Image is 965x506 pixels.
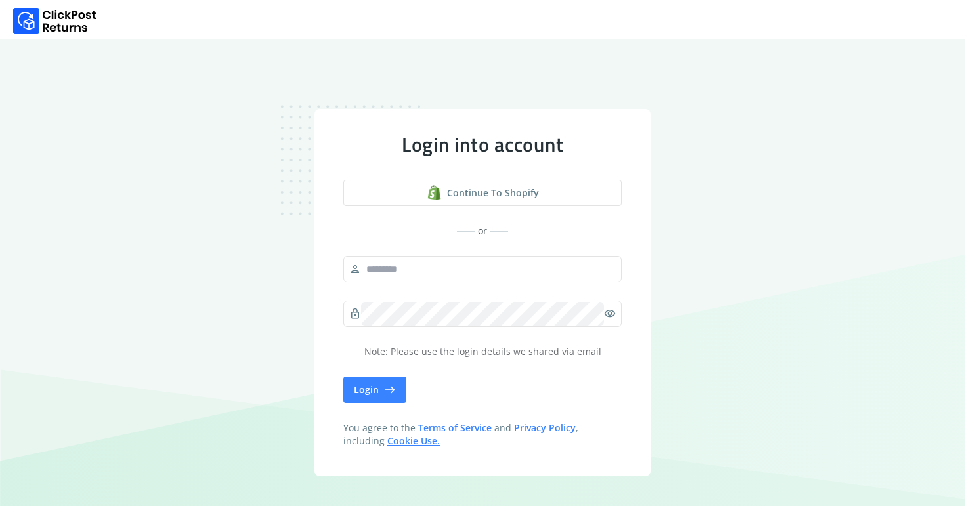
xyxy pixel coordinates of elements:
span: You agree to the and , including [343,421,622,448]
img: shopify logo [427,185,442,200]
span: lock [349,305,361,323]
a: shopify logoContinue to shopify [343,180,622,206]
a: Terms of Service [418,421,494,434]
p: Note: Please use the login details we shared via email [343,345,622,358]
span: east [384,381,396,399]
a: Privacy Policy [514,421,576,434]
img: Logo [13,8,96,34]
button: Login east [343,377,406,403]
span: Continue to shopify [447,186,539,200]
span: person [349,260,361,278]
a: Cookie Use. [387,434,440,447]
span: visibility [604,305,616,323]
div: Login into account [343,133,622,156]
div: or [343,224,622,238]
button: Continue to shopify [343,180,622,206]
